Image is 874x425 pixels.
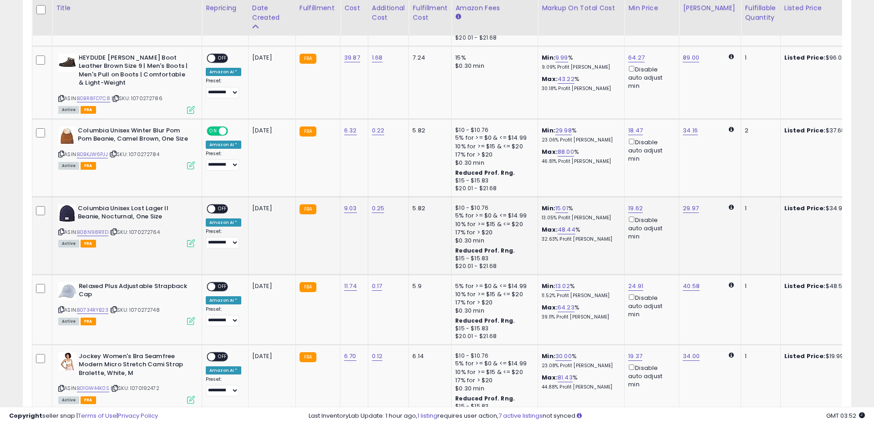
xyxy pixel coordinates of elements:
[58,126,195,169] div: ASIN:
[784,126,826,135] b: Listed Price:
[542,147,558,156] b: Max:
[412,54,444,62] div: 7.24
[784,53,826,62] b: Listed Price:
[206,296,241,304] div: Amazon AI *
[784,3,863,13] div: Listed Price
[628,64,672,91] div: Disable auto adjust min
[58,54,76,72] img: 41jnEVbqX9L._SL40_.jpg
[784,352,860,360] div: $19.99
[542,352,617,369] div: %
[81,396,96,404] span: FBA
[455,212,531,220] div: 5% for >= $0 & <= $14.99
[58,126,76,145] img: 51pRXgOMfVL._SL40_.jpg
[542,293,617,299] p: 11.52% Profit [PERSON_NAME]
[542,126,555,135] b: Min:
[555,126,572,135] a: 29.98
[252,282,289,290] div: [DATE]
[252,3,292,22] div: Date Created
[542,204,555,212] b: Min:
[542,204,617,221] div: %
[78,126,188,146] b: Columbia Unisex Winter Blur Pom Pom Beanie, Camel Brown, One Size
[417,411,437,420] a: 1 listing
[412,204,444,212] div: 5.82
[455,177,531,185] div: $15 - $15.83
[784,126,860,135] div: $37.68
[77,306,108,314] a: B0734RYB23
[683,53,699,62] a: 89.00
[78,204,188,223] b: Columbia Unisex Lost Lager II Beanie, Nocturnal, One Size
[215,283,230,290] span: OFF
[455,13,461,21] small: Amazon Fees.
[344,282,357,291] a: 11.74
[542,75,617,92] div: %
[542,3,620,13] div: Markup on Total Cost
[455,290,531,299] div: 10% for >= $15 & <= $20
[344,352,356,361] a: 6.70
[81,240,96,248] span: FBA
[555,204,568,213] a: 15.01
[300,3,336,13] div: Fulfillment
[300,282,316,292] small: FBA
[455,228,531,237] div: 17% for > $20
[455,34,531,42] div: $20.01 - $21.68
[79,282,189,301] b: Relaxed Plus Adjustable Strapback Cap
[745,352,773,360] div: 1
[252,352,289,360] div: [DATE]
[110,228,160,236] span: | SKU: 1070272764
[542,53,555,62] b: Min:
[542,215,617,221] p: 13.05% Profit [PERSON_NAME]
[455,204,531,212] div: $10 - $10.76
[542,352,555,360] b: Min:
[455,325,531,333] div: $15 - $15.83
[58,396,79,404] span: All listings currently available for purchase on Amazon
[58,318,79,325] span: All listings currently available for purchase on Amazon
[542,75,558,83] b: Max:
[58,240,79,248] span: All listings currently available for purchase on Amazon
[372,204,385,213] a: 0.25
[455,307,531,315] div: $0.30 min
[56,3,198,13] div: Title
[558,303,574,312] a: 64.23
[455,151,531,159] div: 17% for > $20
[412,352,444,360] div: 6.14
[455,169,515,177] b: Reduced Prof. Rng.
[542,54,617,71] div: %
[542,236,617,243] p: 32.63% Profit [PERSON_NAME]
[455,126,531,134] div: $10 - $10.76
[745,204,773,212] div: 1
[542,282,617,299] div: %
[542,304,617,320] div: %
[344,204,357,213] a: 9.03
[300,352,316,362] small: FBA
[628,363,672,389] div: Disable auto adjust min
[58,106,79,114] span: All listings currently available for purchase on Amazon
[412,3,447,22] div: Fulfillment Cost
[372,126,385,135] a: 0.22
[784,352,826,360] b: Listed Price:
[77,95,110,102] a: B0BR8FD7C8
[455,237,531,245] div: $0.30 min
[745,126,773,135] div: 2
[542,126,617,143] div: %
[628,282,643,291] a: 24.91
[455,359,531,368] div: 5% for >= $0 & <= $14.99
[683,282,700,291] a: 40.58
[455,368,531,376] div: 10% for >= $15 & <= $20
[206,3,244,13] div: Repricing
[555,53,568,62] a: 9.99
[628,352,642,361] a: 19.37
[558,75,574,84] a: 43.22
[455,333,531,340] div: $20.01 - $21.68
[745,54,773,62] div: 1
[58,162,79,170] span: All listings currently available for purchase on Amazon
[628,204,643,213] a: 19.62
[542,86,617,92] p: 30.18% Profit [PERSON_NAME]
[628,53,645,62] a: 64.27
[81,318,96,325] span: FBA
[683,3,737,13] div: [PERSON_NAME]
[542,314,617,320] p: 39.11% Profit [PERSON_NAME]
[81,106,96,114] span: FBA
[372,3,405,22] div: Additional Cost
[58,204,195,247] div: ASIN:
[455,299,531,307] div: 17% for > $20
